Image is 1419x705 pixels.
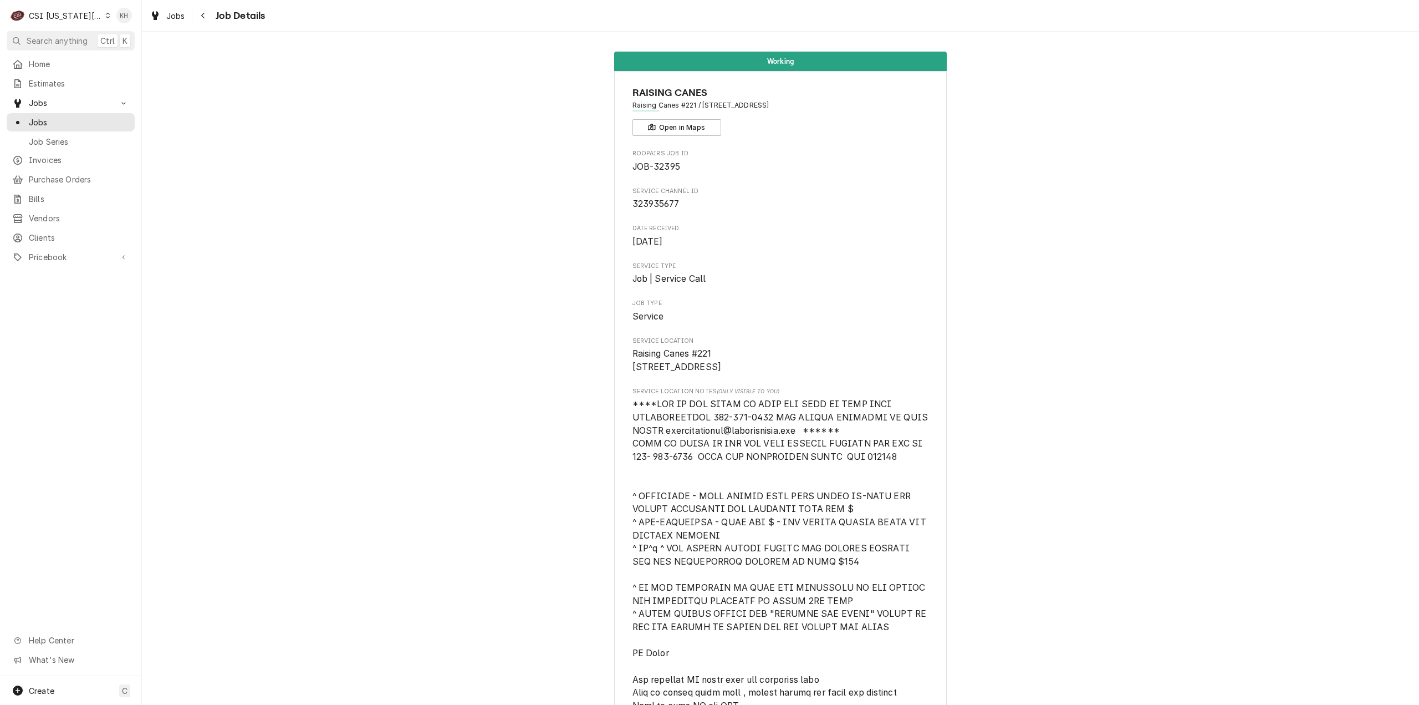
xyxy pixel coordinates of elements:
[212,8,266,23] span: Job Details
[29,232,129,244] span: Clients
[632,387,929,396] span: Service Location Notes
[29,154,129,166] span: Invoices
[632,299,929,323] div: Job Type
[767,58,794,65] span: Working
[632,187,929,211] div: Service Channel ID
[7,94,135,112] a: Go to Jobs
[10,8,25,23] div: C
[614,52,947,71] div: Status
[7,74,135,93] a: Estimates
[632,160,929,174] span: Roopairs Job ID
[29,174,129,185] span: Purchase Orders
[100,35,115,47] span: Ctrl
[29,635,128,646] span: Help Center
[632,262,929,271] span: Service Type
[632,161,680,172] span: JOB-32395
[632,224,929,248] div: Date Received
[632,224,929,233] span: Date Received
[29,116,129,128] span: Jobs
[632,119,721,136] button: Open in Maps
[632,347,929,373] span: Service Location
[632,337,929,374] div: Service Location
[29,136,129,148] span: Job Series
[29,251,113,263] span: Pricebook
[632,311,664,322] span: Service
[122,35,127,47] span: K
[29,10,102,22] div: CSI [US_STATE][GEOGRAPHIC_DATA]
[632,236,663,247] span: [DATE]
[632,199,679,209] span: 323935677
[7,133,135,151] a: Job Series
[116,8,132,23] div: KH
[632,149,929,173] div: Roopairs Job ID
[632,348,722,372] span: Raising Canes #221 [STREET_ADDRESS]
[7,55,135,73] a: Home
[632,100,929,110] span: Address
[122,685,127,697] span: C
[7,229,135,247] a: Clients
[29,78,129,89] span: Estimates
[7,31,135,50] button: Search anythingCtrlK
[717,388,779,394] span: (Only Visible to You)
[632,262,929,286] div: Service Type
[7,631,135,650] a: Go to Help Center
[29,686,54,696] span: Create
[145,7,190,25] a: Jobs
[7,190,135,208] a: Bills
[632,272,929,286] span: Service Type
[632,273,706,284] span: Job | Service Call
[7,209,135,227] a: Vendors
[632,85,929,100] span: Name
[632,235,929,248] span: Date Received
[632,299,929,308] span: Job Type
[7,248,135,266] a: Go to Pricebook
[29,193,129,205] span: Bills
[7,113,135,131] a: Jobs
[632,187,929,196] span: Service Channel ID
[29,58,129,70] span: Home
[29,212,129,224] span: Vendors
[166,10,185,22] span: Jobs
[632,310,929,323] span: Job Type
[7,170,135,189] a: Purchase Orders
[116,8,132,23] div: Kelsey Hetlage's Avatar
[29,97,113,109] span: Jobs
[27,35,88,47] span: Search anything
[10,8,25,23] div: CSI Kansas City's Avatar
[632,197,929,211] span: Service Channel ID
[7,151,135,169] a: Invoices
[632,337,929,346] span: Service Location
[29,654,128,666] span: What's New
[632,149,929,158] span: Roopairs Job ID
[632,85,929,136] div: Client Information
[195,7,212,24] button: Navigate back
[7,651,135,669] a: Go to What's New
